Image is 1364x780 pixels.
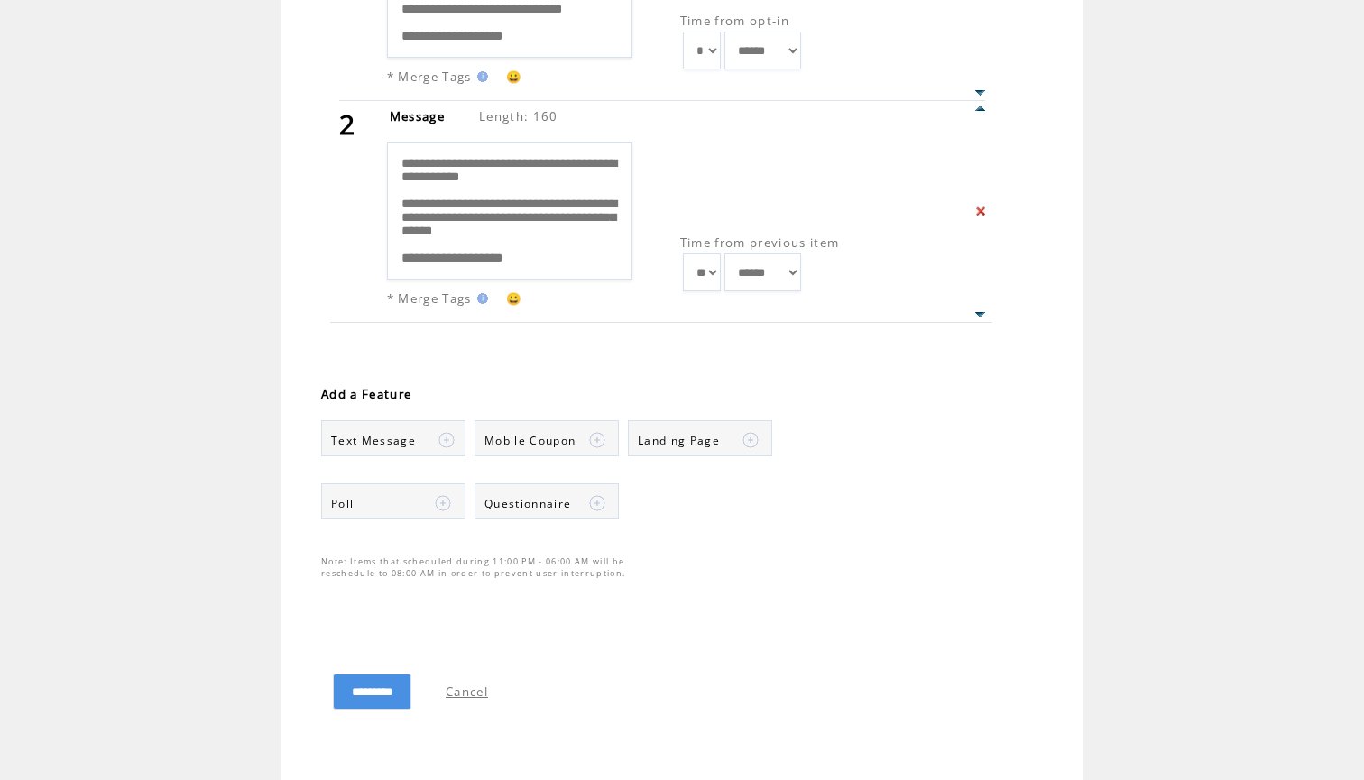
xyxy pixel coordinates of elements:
a: Landing Page [628,420,772,456]
a: Move this item down [975,87,985,97]
span: Text Message [331,433,416,448]
a: Mobile Coupon [475,420,619,456]
a: Move this item down [975,308,985,319]
img: plus.png [435,495,451,511]
span: Message [390,108,445,124]
span: 😀 [506,290,522,307]
a: Move this item up [975,102,985,113]
img: plus.png [589,495,605,511]
img: Delete this item [976,206,985,216]
span: 😀 [506,69,522,85]
a: Poll [321,483,465,519]
span: * Merge Tags [387,69,472,85]
span: * Merge Tags [387,290,472,307]
span: Length: 160 [479,108,558,124]
a: Text Message [321,420,465,456]
img: Move this item down [975,90,985,96]
span: Poll [331,496,354,511]
a: Questionnaire [475,483,619,519]
img: help.gif [472,293,488,304]
span: Landing Page [638,433,720,448]
span: Note: Items that scheduled during 11:00 PM - 06:00 AM will be reschedule to 08:00 AM in order to ... [321,555,625,579]
img: plus.png [589,432,605,448]
img: plus.png [742,432,759,448]
span: 2 [339,106,355,142]
span: Time from previous item [680,234,840,251]
span: Time from opt-in [680,13,789,29]
img: plus.png [438,432,455,448]
img: Move this item down [975,312,985,317]
span: Add a Feature [321,386,411,402]
img: help.gif [472,71,488,82]
a: Delete this item [976,207,985,218]
span: Questionnaire [484,496,571,511]
a: Cancel [446,684,488,700]
span: Mobile Coupon [484,433,576,448]
img: Move this item up [975,106,985,111]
